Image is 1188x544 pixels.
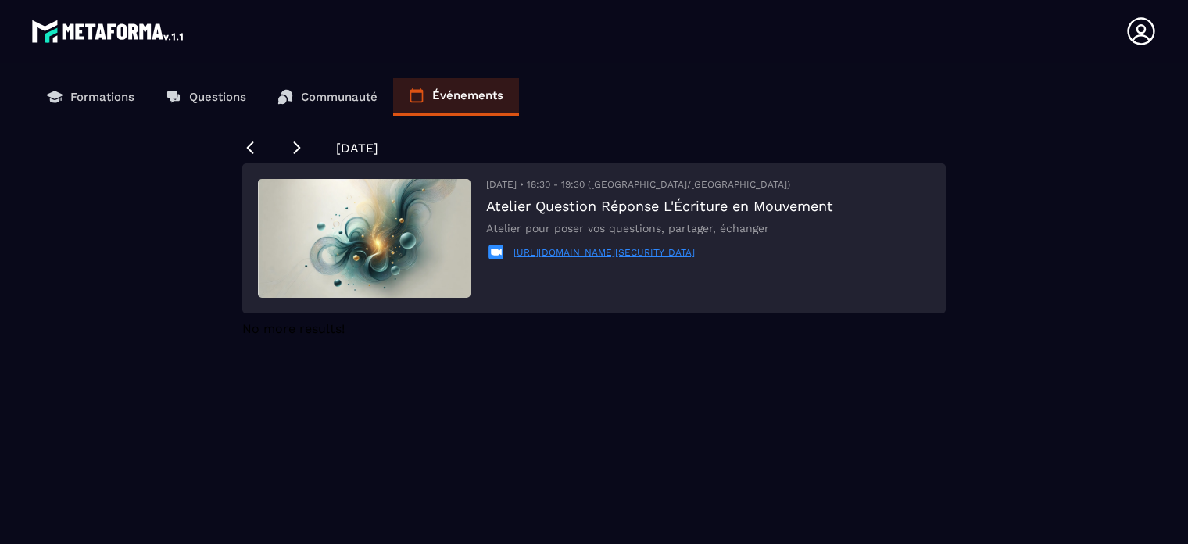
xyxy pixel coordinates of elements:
[486,222,833,234] p: Atelier pour poser vos questions, partager, échanger
[336,141,378,156] span: [DATE]
[31,16,186,47] img: logo
[242,321,345,336] span: No more results!
[486,198,833,214] h3: Atelier Question Réponse L'Écriture en Mouvement
[262,78,393,116] a: Communauté
[150,78,262,116] a: Questions
[258,179,471,298] img: img
[70,90,134,104] p: Formations
[301,90,378,104] p: Communauté
[432,88,503,102] p: Événements
[189,90,246,104] p: Questions
[31,78,150,116] a: Formations
[486,179,790,190] span: [DATE] • 18:30 - 19:30 ([GEOGRAPHIC_DATA]/[GEOGRAPHIC_DATA])
[513,247,695,258] a: [URL][DOMAIN_NAME][SECURITY_DATA]
[393,78,519,116] a: Événements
